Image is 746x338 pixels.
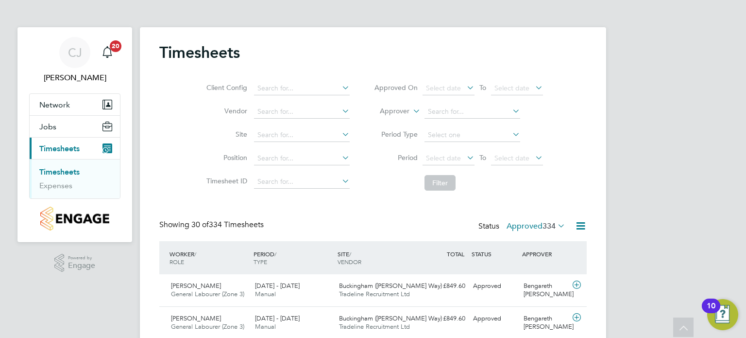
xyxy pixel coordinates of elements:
[68,46,82,59] span: CJ
[251,245,335,270] div: PERIOD
[419,311,469,327] div: £849.60
[191,220,209,230] span: 30 of
[30,116,120,137] button: Jobs
[520,245,570,263] div: APPROVER
[68,262,95,270] span: Engage
[469,311,520,327] div: Approved
[338,258,361,266] span: VENDOR
[171,282,221,290] span: [PERSON_NAME]
[255,314,300,322] span: [DATE] - [DATE]
[170,258,184,266] span: ROLE
[255,322,276,331] span: Manual
[39,181,72,190] a: Expenses
[507,221,565,231] label: Approved
[254,258,267,266] span: TYPE
[203,177,247,185] label: Timesheet ID
[29,207,120,231] a: Go to home page
[254,105,350,119] input: Search for...
[68,254,95,262] span: Powered by
[374,83,418,92] label: Approved On
[349,250,351,258] span: /
[424,175,456,191] button: Filter
[39,144,80,153] span: Timesheets
[254,82,350,95] input: Search for...
[30,159,120,198] div: Timesheets
[191,220,264,230] span: 334 Timesheets
[254,152,350,165] input: Search for...
[478,220,567,233] div: Status
[255,282,300,290] span: [DATE] - [DATE]
[203,130,247,139] label: Site
[39,100,70,109] span: Network
[374,130,418,139] label: Period Type
[39,122,56,131] span: Jobs
[167,245,251,270] div: WORKER
[520,311,570,335] div: Bengareth [PERSON_NAME]
[707,299,738,330] button: Open Resource Center, 10 new notifications
[254,175,350,189] input: Search for...
[494,84,529,92] span: Select date
[203,107,247,115] label: Vendor
[520,278,570,302] div: Bengareth [PERSON_NAME]
[29,72,120,84] span: Craig Johnson
[110,40,121,52] span: 20
[366,107,409,116] label: Approver
[339,322,410,331] span: Tradeline Recruitment Ltd
[203,153,247,162] label: Position
[494,154,529,162] span: Select date
[171,322,244,331] span: General Labourer (Zone 3)
[40,207,109,231] img: countryside-properties-logo-retina.png
[159,220,266,230] div: Showing
[426,84,461,92] span: Select date
[339,314,442,322] span: Buckingham ([PERSON_NAME] Way)
[426,154,461,162] span: Select date
[339,290,410,298] span: Tradeline Recruitment Ltd
[159,43,240,62] h2: Timesheets
[17,27,132,242] nav: Main navigation
[39,167,80,177] a: Timesheets
[335,245,419,270] div: SITE
[339,282,442,290] span: Buckingham ([PERSON_NAME] Way)
[424,105,520,119] input: Search for...
[171,314,221,322] span: [PERSON_NAME]
[447,250,464,258] span: TOTAL
[171,290,244,298] span: General Labourer (Zone 3)
[54,254,96,272] a: Powered byEngage
[30,94,120,115] button: Network
[255,290,276,298] span: Manual
[274,250,276,258] span: /
[469,278,520,294] div: Approved
[29,37,120,84] a: CJ[PERSON_NAME]
[254,128,350,142] input: Search for...
[469,245,520,263] div: STATUS
[374,153,418,162] label: Period
[707,306,715,319] div: 10
[194,250,196,258] span: /
[476,81,489,94] span: To
[424,128,520,142] input: Select one
[419,278,469,294] div: £849.60
[30,138,120,159] button: Timesheets
[476,151,489,164] span: To
[98,37,117,68] a: 20
[543,221,556,231] span: 334
[203,83,247,92] label: Client Config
